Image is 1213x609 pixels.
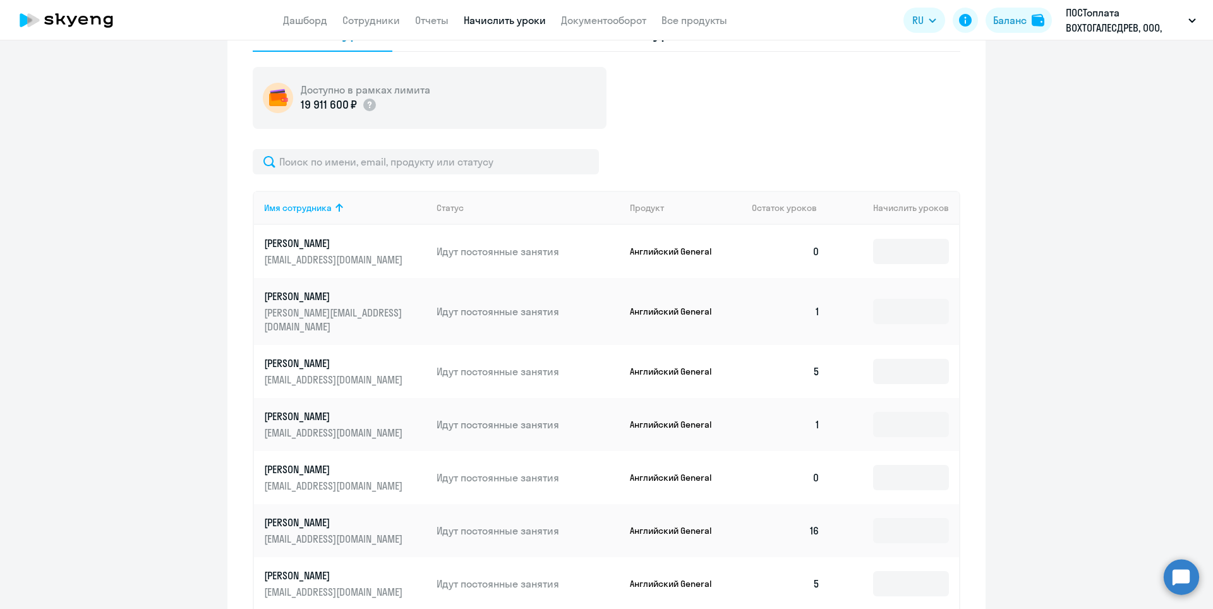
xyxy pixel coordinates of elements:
p: [PERSON_NAME] [264,409,406,423]
p: Английский General [630,306,725,317]
p: Английский General [630,525,725,536]
p: Идут постоянные занятия [437,471,620,485]
a: Дашборд [283,14,327,27]
td: 0 [742,451,830,504]
span: Остаток уроков [752,202,817,214]
button: Балансbalance [986,8,1052,33]
a: [PERSON_NAME][EMAIL_ADDRESS][DOMAIN_NAME] [264,462,426,493]
p: [PERSON_NAME] [264,569,406,582]
div: Имя сотрудника [264,202,426,214]
td: 16 [742,504,830,557]
p: Идут постоянные занятия [437,244,620,258]
a: [PERSON_NAME][EMAIL_ADDRESS][DOMAIN_NAME] [264,516,426,546]
a: [PERSON_NAME][EMAIL_ADDRESS][DOMAIN_NAME] [264,236,426,267]
a: Сотрудники [342,14,400,27]
p: [PERSON_NAME] [264,236,406,250]
a: [PERSON_NAME][EMAIL_ADDRESS][DOMAIN_NAME] [264,409,426,440]
p: Идут постоянные занятия [437,365,620,378]
img: wallet-circle.png [263,83,293,113]
p: [EMAIL_ADDRESS][DOMAIN_NAME] [264,479,406,493]
a: [PERSON_NAME][PERSON_NAME][EMAIL_ADDRESS][DOMAIN_NAME] [264,289,426,334]
p: Английский General [630,246,725,257]
div: Остаток уроков [752,202,830,214]
p: [EMAIL_ADDRESS][DOMAIN_NAME] [264,585,406,599]
a: Документооборот [561,14,646,27]
p: Идут постоянные занятия [437,304,620,318]
p: Английский General [630,472,725,483]
div: Продукт [630,202,664,214]
p: [EMAIL_ADDRESS][DOMAIN_NAME] [264,253,406,267]
a: [PERSON_NAME][EMAIL_ADDRESS][DOMAIN_NAME] [264,356,426,387]
button: ПОСТоплата ВОХТОГАЛЕСДРЕВ, ООО, ВОХТОГАЛЕСДРЕВ, ООО [1059,5,1202,35]
td: 0 [742,225,830,278]
p: [PERSON_NAME][EMAIL_ADDRESS][DOMAIN_NAME] [264,306,406,334]
p: [PERSON_NAME] [264,462,406,476]
p: Идут постоянные занятия [437,577,620,591]
div: Продукт [630,202,742,214]
p: Идут постоянные занятия [437,418,620,431]
div: Статус [437,202,464,214]
div: Статус [437,202,620,214]
div: Баланс [993,13,1027,28]
p: Идут постоянные занятия [437,524,620,538]
td: 1 [742,278,830,345]
p: Английский General [630,419,725,430]
p: ПОСТоплата ВОХТОГАЛЕСДРЕВ, ООО, ВОХТОГАЛЕСДРЕВ, ООО [1066,5,1183,35]
p: [PERSON_NAME] [264,356,406,370]
input: Поиск по имени, email, продукту или статусу [253,149,599,174]
div: Имя сотрудника [264,202,332,214]
p: Английский General [630,578,725,589]
p: [PERSON_NAME] [264,289,406,303]
img: balance [1032,14,1044,27]
p: [EMAIL_ADDRESS][DOMAIN_NAME] [264,532,406,546]
a: [PERSON_NAME][EMAIL_ADDRESS][DOMAIN_NAME] [264,569,426,599]
a: Начислить уроки [464,14,546,27]
th: Начислить уроков [830,191,959,225]
span: RU [912,13,924,28]
button: RU [903,8,945,33]
p: 19 911 600 ₽ [301,97,357,113]
p: [EMAIL_ADDRESS][DOMAIN_NAME] [264,426,406,440]
p: [PERSON_NAME] [264,516,406,529]
td: 5 [742,345,830,398]
p: [EMAIL_ADDRESS][DOMAIN_NAME] [264,373,406,387]
a: Все продукты [661,14,727,27]
h5: Доступно в рамках лимита [301,83,430,97]
td: 1 [742,398,830,451]
a: Отчеты [415,14,449,27]
p: Английский General [630,366,725,377]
